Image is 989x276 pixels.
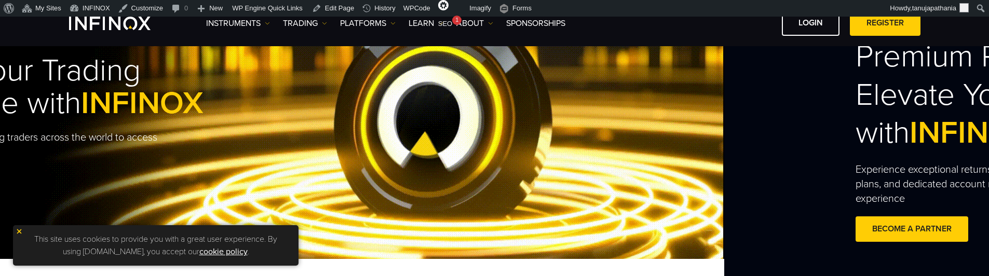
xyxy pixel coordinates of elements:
[283,17,327,30] a: TRADING
[850,10,920,36] a: REGISTER
[340,17,396,30] a: PLATFORMS
[912,4,956,12] span: tanujapathania
[18,230,293,260] p: This site uses cookies to provide you with a great user experience. By using [DOMAIN_NAME], you a...
[81,85,204,122] span: INFINOX
[69,17,175,30] a: INFINOX Logo
[438,20,452,27] span: SEO
[856,216,968,242] a: BECOME A PARTNER
[782,10,839,36] a: LOGIN
[409,17,443,30] a: Learn
[16,228,23,235] img: yellow close icon
[452,16,462,25] div: 1
[206,17,270,30] a: Instruments
[199,246,248,257] a: cookie policy
[456,17,493,30] a: ABOUT
[506,17,565,30] a: SPONSORSHIPS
